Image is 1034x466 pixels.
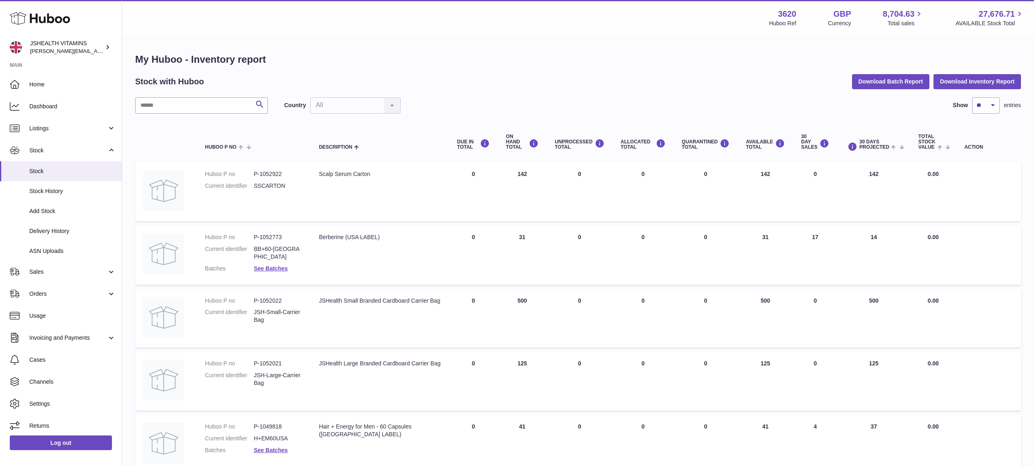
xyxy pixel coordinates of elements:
[506,134,539,150] div: ON HAND Total
[833,9,851,20] strong: GBP
[254,435,303,442] dd: H+EM60USA
[10,41,22,53] img: francesca@jshealthvitamins.com
[135,53,1021,66] h1: My Huboo - Inventory report
[928,360,939,367] span: 0.00
[205,308,254,324] dt: Current identifier
[613,225,674,285] td: 0
[254,265,288,272] a: See Batches
[29,147,107,154] span: Stock
[29,103,116,110] span: Dashboard
[29,207,116,215] span: Add Stock
[746,139,785,150] div: AVAILABLE Total
[738,289,793,348] td: 500
[837,289,910,348] td: 500
[135,76,204,87] h2: Stock with Huboo
[29,187,116,195] span: Stock History
[319,145,352,150] span: Description
[29,81,116,88] span: Home
[10,435,112,450] a: Log out
[319,170,440,178] div: Scalp Serum Carton
[457,139,490,150] div: DUE IN TOTAL
[254,170,303,178] dd: P-1052922
[738,162,793,221] td: 142
[837,225,910,285] td: 14
[682,139,730,150] div: QUARANTINED Total
[205,245,254,261] dt: Current identifier
[613,162,674,221] td: 0
[547,162,613,221] td: 0
[793,225,837,285] td: 17
[704,297,707,304] span: 0
[953,101,968,109] label: Show
[883,9,924,27] a: 8,704.63 Total sales
[205,423,254,431] dt: Huboo P no
[449,352,498,411] td: 0
[319,360,440,367] div: JSHealth Large Branded Cardboard Carrier Bag
[449,162,498,221] td: 0
[547,225,613,285] td: 0
[29,312,116,320] span: Usage
[205,233,254,241] dt: Huboo P no
[738,352,793,411] td: 125
[205,446,254,454] dt: Batches
[254,371,303,387] dd: JSH-Large-CarrierBag
[29,356,116,364] span: Cases
[704,423,707,430] span: 0
[143,423,184,464] img: product image
[30,48,163,54] span: [PERSON_NAME][EMAIL_ADDRESS][DOMAIN_NAME]
[979,9,1015,20] span: 27,676.71
[29,290,107,298] span: Orders
[205,371,254,387] dt: Current identifier
[621,139,666,150] div: ALLOCATED Total
[1004,101,1021,109] span: entries
[29,422,116,430] span: Returns
[793,289,837,348] td: 0
[205,145,237,150] span: Huboo P no
[319,297,440,305] div: JSHealth Small Branded Cardboard Carrier Bag
[205,435,254,442] dt: Current identifier
[613,352,674,411] td: 0
[254,447,288,453] a: See Batches
[928,234,939,240] span: 0.00
[837,352,910,411] td: 125
[928,297,939,304] span: 0.00
[449,225,498,285] td: 0
[918,134,935,150] span: Total stock value
[928,171,939,177] span: 0.00
[29,247,116,255] span: ASN Uploads
[205,360,254,367] dt: Huboo P no
[29,378,116,386] span: Channels
[704,171,707,177] span: 0
[738,225,793,285] td: 31
[555,139,605,150] div: UNPROCESSED Total
[955,9,1024,27] a: 27,676.71 AVAILABLE Stock Total
[205,182,254,190] dt: Current identifier
[498,289,547,348] td: 500
[828,20,851,27] div: Currency
[704,234,707,240] span: 0
[284,101,306,109] label: Country
[933,74,1021,89] button: Download Inventory Report
[547,352,613,411] td: 0
[928,423,939,430] span: 0.00
[964,145,1013,150] div: Action
[837,162,910,221] td: 142
[205,265,254,273] dt: Batches
[254,245,303,261] dd: BB+60-[GEOGRAPHIC_DATA]
[30,40,103,55] div: JSHEALTH VITAMINS
[704,360,707,367] span: 0
[143,170,184,211] img: product image
[883,9,915,20] span: 8,704.63
[254,182,303,190] dd: SSCARTON
[29,334,107,342] span: Invoicing and Payments
[449,289,498,348] td: 0
[29,167,116,175] span: Stock
[143,360,184,400] img: product image
[852,74,930,89] button: Download Batch Report
[887,20,924,27] span: Total sales
[143,233,184,274] img: product image
[29,227,116,235] span: Delivery History
[801,134,829,150] div: 30 DAY SALES
[254,233,303,241] dd: P-1052773
[613,289,674,348] td: 0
